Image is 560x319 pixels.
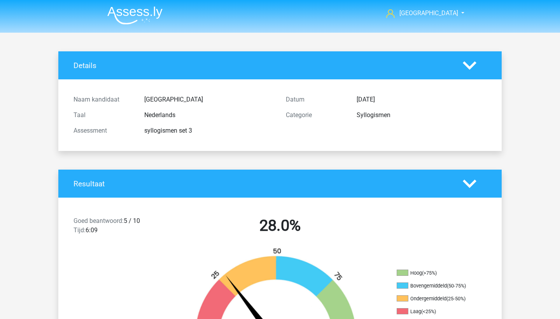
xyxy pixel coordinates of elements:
[447,283,466,289] div: (50-75%)
[397,295,474,302] li: Ondergemiddeld
[383,9,459,18] a: [GEOGRAPHIC_DATA]
[68,216,174,238] div: 5 / 10 6:09
[73,61,451,70] h4: Details
[351,110,492,120] div: Syllogismen
[73,179,451,188] h4: Resultaat
[446,296,465,301] div: (25-50%)
[138,95,280,104] div: [GEOGRAPHIC_DATA]
[397,282,474,289] li: Bovengemiddeld
[399,9,458,17] span: [GEOGRAPHIC_DATA]
[280,110,351,120] div: Categorie
[422,270,437,276] div: (>75%)
[280,95,351,104] div: Datum
[68,95,138,104] div: Naam kandidaat
[397,308,474,315] li: Laag
[397,270,474,277] li: Hoog
[73,217,124,224] span: Goed beantwoord:
[421,308,436,314] div: (<25%)
[138,110,280,120] div: Nederlands
[180,216,380,235] h2: 28.0%
[351,95,492,104] div: [DATE]
[138,126,280,135] div: syllogismen set 3
[68,110,138,120] div: Taal
[73,226,86,234] span: Tijd:
[107,6,163,25] img: Assessly
[68,126,138,135] div: Assessment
